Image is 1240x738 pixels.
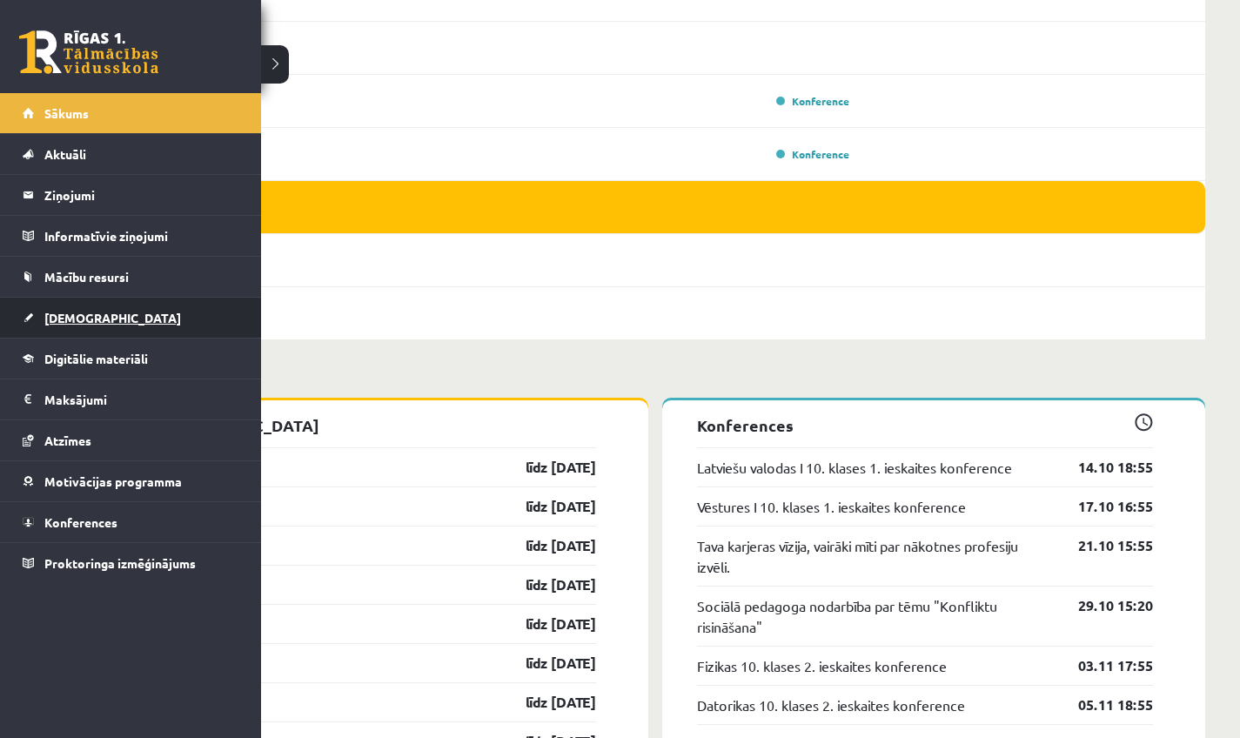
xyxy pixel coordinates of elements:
[23,379,239,419] a: Maksājumi
[495,574,596,595] a: līdz [DATE]
[23,461,239,501] a: Motivācijas programma
[495,653,596,674] a: līdz [DATE]
[23,502,239,542] a: Konferences
[23,93,239,133] a: Sākums
[697,413,1154,437] p: Konferences
[1052,535,1153,556] a: 21.10 15:55
[44,433,91,448] span: Atzīmes
[44,146,86,162] span: Aktuāli
[44,379,239,419] legend: Maksājumi
[44,269,129,285] span: Mācību resursi
[23,420,239,460] a: Atzīmes
[1052,595,1153,616] a: 29.10 15:20
[697,595,1053,637] a: Sociālā pedagoga nodarbība par tēmu "Konfliktu risināšana"
[1052,655,1153,676] a: 03.11 17:55
[23,216,239,256] a: Informatīvie ziņojumi
[1052,457,1153,478] a: 14.10 18:55
[44,514,117,530] span: Konferences
[1052,694,1153,715] a: 05.11 18:55
[23,134,239,174] a: Aktuāli
[44,310,181,325] span: [DEMOGRAPHIC_DATA]
[44,216,239,256] legend: Informatīvie ziņojumi
[23,543,239,583] a: Proktoringa izmēģinājums
[23,298,239,338] a: [DEMOGRAPHIC_DATA]
[697,694,965,715] a: Datorikas 10. klases 2. ieskaites konference
[44,473,182,489] span: Motivācijas programma
[1052,496,1153,517] a: 17.10 16:55
[44,175,239,215] legend: Ziņojumi
[495,496,596,517] a: līdz [DATE]
[697,496,966,517] a: Vēstures I 10. klases 1. ieskaites konference
[139,413,596,437] p: [DEMOGRAPHIC_DATA]
[776,94,849,108] a: Konference
[495,614,596,634] a: līdz [DATE]
[697,655,947,676] a: Fizikas 10. klases 2. ieskaites konference
[495,692,596,713] a: līdz [DATE]
[697,535,1053,577] a: Tava karjeras vīzija, vairāki mīti par nākotnes profesiju izvēli.
[776,147,849,161] a: Konference
[19,30,158,74] a: Rīgas 1. Tālmācības vidusskola
[23,175,239,215] a: Ziņojumi
[495,457,596,478] a: līdz [DATE]
[44,105,89,121] span: Sākums
[44,555,196,571] span: Proktoringa izmēģinājums
[697,457,1012,478] a: Latviešu valodas I 10. klases 1. ieskaites konference
[23,339,239,379] a: Digitālie materiāli
[23,257,239,297] a: Mācību resursi
[111,366,1198,390] p: Tuvākās aktivitātes
[495,535,596,556] a: līdz [DATE]
[44,351,148,366] span: Digitālie materiāli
